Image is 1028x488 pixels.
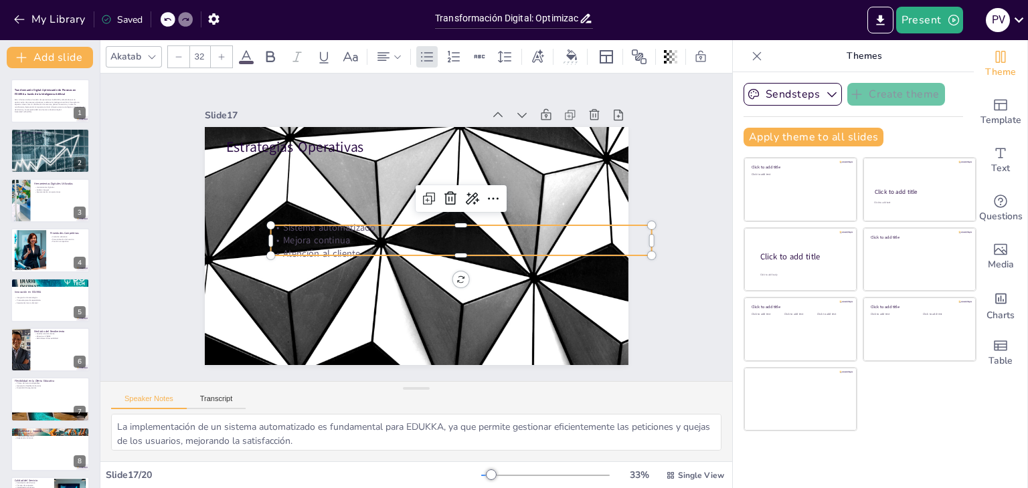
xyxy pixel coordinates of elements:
div: 8 [11,427,90,471]
p: Posición competitiva [50,241,86,243]
p: Herramientas digitales [34,186,86,189]
button: Apply theme to all slides [744,128,883,146]
p: Atención al cliente [270,247,652,260]
span: Questions [979,209,1023,224]
span: Theme [985,65,1016,80]
p: Flexibilidad en la Oferta Educativa [15,379,86,383]
p: Medición del Rendimiento [34,330,86,334]
div: https://cdn.sendsteps.com/images/logo/sendsteps_logo_white.pnghttps://cdn.sendsteps.com/images/lo... [11,128,90,172]
button: Present [896,7,963,33]
div: Click to add body [760,273,845,277]
p: Herramientas Digitales Utilizadas [34,182,86,186]
div: https://cdn.sendsteps.com/images/logo/sendsteps_logo_white.pnghttps://cdn.sendsteps.com/images/lo... [11,79,90,123]
p: Prioridades Competitivas [50,231,86,235]
div: Click to add title [875,188,964,196]
strong: Transformación Digital: Optimización de Procesos en EDUKKA a través de la Inteligencia Artificial [15,88,76,96]
div: 6 [74,356,86,368]
p: EDUKKA optimiza funciones [15,138,86,141]
p: Planes de licencia adaptables [15,382,86,385]
div: Click to add text [784,313,815,316]
p: Mejora continua [270,234,652,247]
div: https://cdn.sendsteps.com/images/logo/sendsteps_logo_white.pnghttps://cdn.sendsteps.com/images/lo... [11,278,90,322]
div: 8 [74,455,86,467]
p: Calidad del Servicio [15,479,50,483]
span: Template [980,113,1021,128]
div: Add images, graphics, shapes or video [974,233,1027,281]
button: Create theme [847,83,945,106]
p: Análisis integral [34,189,86,191]
p: Soporte técnico multicanal [15,301,86,304]
div: Click to add title [871,304,966,310]
div: 4 [74,257,86,269]
button: Transcript [187,394,246,409]
p: Estrategias Operativas [226,137,607,157]
div: Text effects [527,46,547,68]
div: Click to add text [874,201,963,205]
span: Single View [678,470,724,481]
p: Eficacia en PQRSF [34,335,86,338]
p: Introducción a EDUKKA [15,130,86,134]
p: Personalización del servicio [50,238,86,241]
div: Akatab [108,47,144,66]
p: Innovación en EDUKKA [15,290,86,294]
div: Add text boxes [974,136,1027,185]
p: Tiempo de respuesta [15,484,50,487]
div: Click to add text [752,173,847,176]
p: Satisfacción del cliente [34,332,86,335]
textarea: La implementación de un sistema automatizado es fundamental para EDUKKA, ya que permite gestionar... [111,414,721,451]
p: Inclusión educativa [50,236,86,239]
span: Media [988,257,1014,272]
div: P V [986,8,1010,32]
div: Click to add title [871,234,966,239]
p: Protocolos específicos [15,435,86,437]
span: Charts [987,308,1015,323]
button: Export to PowerPoint [867,7,893,33]
span: Text [991,161,1010,176]
p: Asesoramiento en operaciones [34,191,86,194]
div: https://cdn.sendsteps.com/images/logo/sendsteps_logo_white.pnghttps://cdn.sendsteps.com/images/lo... [11,228,90,272]
p: Generated with [URL] [15,111,86,114]
button: Add slide [7,47,93,68]
div: Click to add title [760,251,846,263]
p: Este informe analiza el modelo de operaciones de EDUKKA, enfocándose en la optimización de proces... [15,98,86,110]
div: Background color [562,49,582,64]
div: Slide 17 / 20 [106,469,481,481]
div: Add ready made slides [974,88,1027,136]
div: 33 % [623,469,655,481]
div: Click to add text [817,313,847,316]
div: Get real-time input from your audience [974,185,1027,233]
div: Click to add text [752,313,782,316]
div: https://cdn.sendsteps.com/images/logo/sendsteps_logo_white.pnghttps://cdn.sendsteps.com/images/lo... [11,178,90,223]
div: 2 [74,157,86,169]
div: 3 [74,207,86,219]
div: Add charts and graphs [974,281,1027,329]
p: Satisfacción del cliente [15,481,50,484]
p: Diversidad de segmentos [15,387,86,390]
button: Speaker Notes [111,394,187,409]
button: Sendsteps [744,83,842,106]
p: Themes [768,40,960,72]
div: Click to add text [923,313,965,316]
p: Atención multicanal [15,432,86,435]
p: Inclusión educativa [15,140,86,143]
div: Click to add title [752,304,847,310]
input: Insert title [435,9,579,28]
div: https://cdn.sendsteps.com/images/logo/sendsteps_logo_white.pnghttps://cdn.sendsteps.com/images/lo... [11,328,90,372]
p: Accesibilidad y Soporte [15,429,86,433]
p: Experiencia inclusiva [15,437,86,439]
div: Slide 17 [205,109,484,122]
span: Position [631,49,647,65]
div: Layout [596,46,617,68]
p: Sistema automatizado [270,221,652,234]
div: Click to add text [871,313,913,316]
div: 1 [74,107,86,119]
div: Change the overall theme [974,40,1027,88]
div: 5 [74,306,86,318]
div: 7 [74,406,86,418]
p: Protocolo para discapacidades [15,299,86,301]
p: Generación flexible de horarios [15,384,86,387]
div: Add a table [974,329,1027,377]
div: Click to add title [752,164,847,170]
p: EDUKKA es innovadora [15,136,86,138]
div: Saved [101,13,143,26]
